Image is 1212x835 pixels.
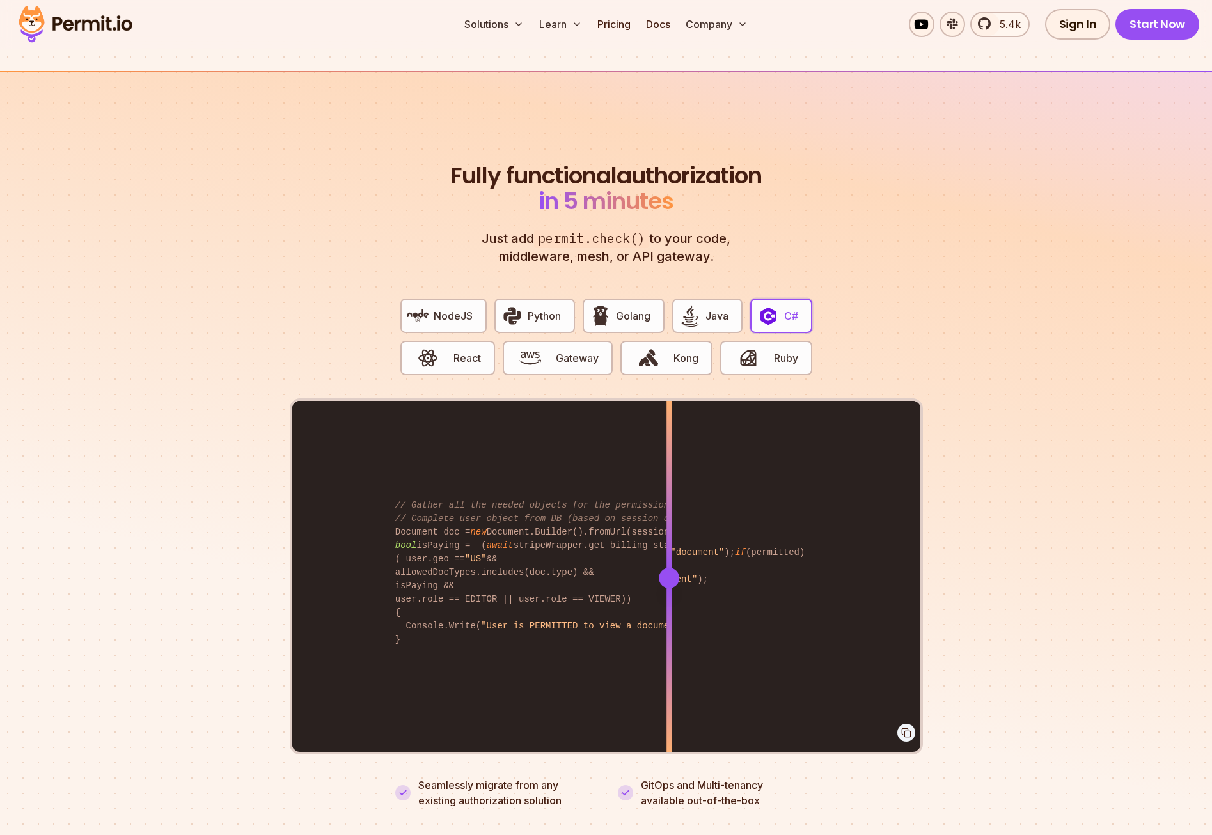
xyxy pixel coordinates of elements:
p: Seamlessly migrate from any existing authorization solution [418,777,595,808]
span: React [453,350,481,366]
span: // Complete user object from DB (based on session object, only 3 DB queries...) [395,513,820,524]
code: User user = User.Builder.fromSession(session); Document doc = Document.Builder().fromUrl(session.... [386,488,826,657]
h2: authorization [448,163,765,214]
a: 5.4k [970,12,1030,37]
span: await [487,540,514,550]
p: Just add to your code, middleware, mesh, or API gateway. [468,230,744,265]
span: permit.check() [534,230,649,248]
button: Learn [534,12,587,37]
p: GitOps and Multi-tenancy available out-of-the-box [641,777,763,808]
img: C# [757,305,779,327]
img: Java [679,305,701,327]
span: new [470,527,486,537]
a: Sign In [1045,9,1111,40]
span: Python [528,308,561,324]
span: NodeJS [434,308,473,324]
span: in 5 minutes [539,185,673,217]
img: Gateway [519,347,541,369]
img: Golang [590,305,611,327]
a: Start Now [1115,9,1199,40]
img: React [417,347,439,369]
span: Fully functional [450,163,617,189]
span: Kong [673,350,698,366]
span: Gateway [556,350,599,366]
span: "document" [670,547,724,558]
span: "User is PERMITTED to view a document" [481,621,685,631]
span: Ruby [774,350,798,366]
a: Docs [641,12,675,37]
img: NodeJS [407,305,429,327]
span: Java [705,308,728,324]
span: 5.4k [992,17,1021,32]
img: Kong [638,347,659,369]
span: if [735,547,746,558]
img: Permit logo [13,3,138,46]
span: "US" [465,554,487,564]
span: // Gather all the needed objects for the permission check [395,500,702,510]
span: bool [395,540,417,550]
button: Solutions [459,12,529,37]
span: C# [784,308,798,324]
img: Python [501,305,523,327]
a: Pricing [592,12,636,37]
img: Ruby [737,347,759,369]
span: Golang [616,308,650,324]
button: Company [681,12,753,37]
